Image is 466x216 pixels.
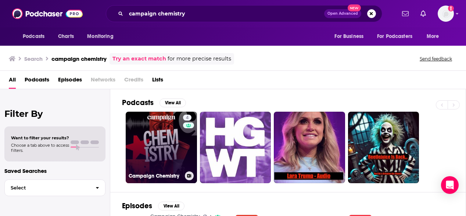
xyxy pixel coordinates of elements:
button: View All [159,98,186,107]
span: Charts [58,31,74,42]
span: Select [5,185,90,190]
h2: Podcasts [122,98,154,107]
a: 4 [183,115,191,121]
a: Podcasts [25,74,49,89]
span: More [427,31,439,42]
span: Networks [91,74,115,89]
span: For Podcasters [377,31,412,42]
button: Send feedback [417,56,454,62]
a: Show notifications dropdown [399,7,412,20]
img: User Profile [438,6,454,22]
input: Search podcasts, credits, & more... [126,8,324,20]
span: New [348,4,361,11]
span: For Business [334,31,363,42]
button: View All [158,202,184,210]
span: for more precise results [168,55,231,63]
button: Show profile menu [438,6,454,22]
svg: Add a profile image [448,6,454,11]
span: Choose a tab above to access filters. [11,143,69,153]
h3: campaign chemistry [51,55,107,62]
span: 4 [186,114,189,122]
h2: Episodes [122,201,152,210]
span: Want to filter your results? [11,135,69,140]
span: Credits [124,74,143,89]
span: Podcasts [23,31,44,42]
a: Episodes [58,74,82,89]
span: Monitoring [87,31,113,42]
button: Select [4,180,105,196]
button: Open AdvancedNew [324,9,361,18]
a: Charts [53,29,78,43]
h3: Campaign Chemistry [129,173,182,179]
div: Open Intercom Messenger [441,176,459,194]
h2: Filter By [4,108,105,119]
button: open menu [329,29,373,43]
button: open menu [422,29,448,43]
button: open menu [372,29,423,43]
button: open menu [18,29,54,43]
h3: Search [24,55,43,62]
span: Logged in as aridings [438,6,454,22]
a: 4Campaign Chemistry [126,112,197,183]
a: PodcastsView All [122,98,186,107]
a: Show notifications dropdown [417,7,429,20]
span: Open Advanced [327,12,358,15]
img: Podchaser - Follow, Share and Rate Podcasts [12,7,83,21]
div: Search podcasts, credits, & more... [106,5,382,22]
a: Lists [152,74,163,89]
a: EpisodesView All [122,201,184,210]
a: Try an exact match [112,55,166,63]
a: All [9,74,16,89]
button: open menu [82,29,123,43]
p: Saved Searches [4,167,105,174]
